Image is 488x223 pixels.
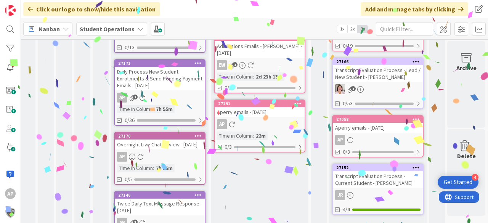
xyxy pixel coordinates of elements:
div: AP [333,135,423,145]
span: 1 [351,86,356,91]
div: 27191Aperry emails - [DATE] [215,100,305,117]
a: 27171Daily Process New Student Enrollments & Send Pending Payment Emails - [DATE]APTime in Column... [114,59,205,126]
div: Time in Column [217,72,253,81]
span: 0/36 [125,116,135,124]
div: 2d 23h 13m [254,72,284,81]
div: 26997Admissions Emails - [PERSON_NAME] - [DATE] [215,34,305,58]
div: AP [5,188,16,199]
div: AP [217,119,227,129]
div: 27152 [333,164,423,171]
div: Overnight Live Chat Review - [DATE] [115,140,205,149]
span: 0/53 [343,99,353,107]
span: 0/19 [343,42,353,50]
a: 27152Transcript Evaluation Process - Current Student - [PERSON_NAME]JR4/4 [332,164,424,215]
div: Time in Column [117,164,153,172]
div: 22m [254,132,268,140]
span: 2 [133,95,138,99]
div: AP [115,152,205,162]
span: : [153,105,154,113]
div: Transcript Evaluation Process - Current Student - [PERSON_NAME] [333,171,423,188]
a: 27170Overnight Live Chat Review - [DATE]APTime in Column:7h 55m0/5 [114,132,205,185]
span: 2x [347,25,358,33]
div: AP [335,135,345,145]
div: 27152 [336,165,423,170]
div: 27171Daily Process New Student Enrollments & Send Pending Payment Emails - [DATE] [115,60,205,90]
div: 4 [472,174,478,181]
div: 27170Overnight Live Chat Review - [DATE] [115,133,205,149]
div: 7h 55m [154,105,175,113]
span: : [153,164,154,172]
div: 27146 [118,193,205,198]
span: : [253,132,254,140]
div: 27146Twice Daily Text Message Response - [DATE] [115,192,205,215]
span: 0/3 [225,143,232,151]
div: 27166Transcript Evaluation Process - Lead / New Student - [PERSON_NAME] [333,58,423,82]
div: 27191 [218,101,305,106]
div: Daily Process New Student Enrollments & Send Pending Payment Emails - [DATE] [115,67,205,90]
div: Click our logo to show/hide this navigation [23,2,160,16]
div: 27058 [333,116,423,123]
div: 27191 [215,100,305,107]
div: 7h 55m [154,164,175,172]
a: 27166Transcript Evaluation Process - Lead / New Student - [PERSON_NAME]EW0/53 [332,58,424,109]
div: 27170 [118,133,205,139]
div: Time in Column [117,105,153,113]
div: EW [215,60,305,70]
div: 27058 [336,117,423,122]
span: 1x [337,25,347,33]
div: 27171 [115,60,205,67]
div: Get Started [444,178,472,186]
div: JR [333,190,423,200]
div: Aperry emails - [DATE] [215,107,305,117]
div: Time in Column [217,132,253,140]
div: Open Get Started checklist, remaining modules: 4 [438,176,478,189]
img: Visit kanbanzone.com [5,5,16,16]
span: : [253,72,254,81]
a: 27191Aperry emails - [DATE]APTime in Column:22m0/3 [214,99,305,152]
span: 1 [233,62,238,67]
div: Archive [456,63,477,72]
div: 27152Transcript Evaluation Process - Current Student - [PERSON_NAME] [333,164,423,188]
input: Quick Filter... [376,22,433,36]
span: Support [16,1,35,10]
div: AP [117,93,127,103]
div: Delete [457,151,476,160]
div: Transcript Evaluation Process - Lead / New Student - [PERSON_NAME] [333,65,423,82]
a: 26997Admissions Emails - [PERSON_NAME] - [DATE]EWTime in Column:2d 23h 13m0/28 [214,34,305,93]
div: Add and manage tabs by clicking [361,2,468,16]
div: Admissions Emails - [PERSON_NAME] - [DATE] [215,41,305,58]
span: 4/4 [343,205,350,213]
div: AP [115,93,205,103]
div: 27058Aperry emails - [DATE] [333,116,423,133]
span: 0/13 [125,43,135,51]
div: 27171 [118,61,205,66]
div: AP [215,119,305,129]
span: 0/5 [125,175,132,183]
div: 27166 [333,58,423,65]
img: EW [335,84,345,94]
div: Aperry emails - [DATE] [333,123,423,133]
div: JR [335,190,345,200]
div: Twice Daily Text Message Response - [DATE] [115,199,205,215]
div: EW [217,60,227,70]
span: Kanban [39,24,60,34]
div: 27166 [336,59,423,64]
img: avatar [5,207,16,218]
a: 27058Aperry emails - [DATE]AP0/3 [332,115,424,157]
span: 0/3 [343,148,350,156]
span: 3x [358,25,368,33]
div: 27170 [115,133,205,140]
div: AP [117,152,127,162]
span: 0/28 [225,84,234,92]
div: EW [333,84,423,94]
b: Student Operations [80,25,135,33]
div: 27146 [115,192,205,199]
